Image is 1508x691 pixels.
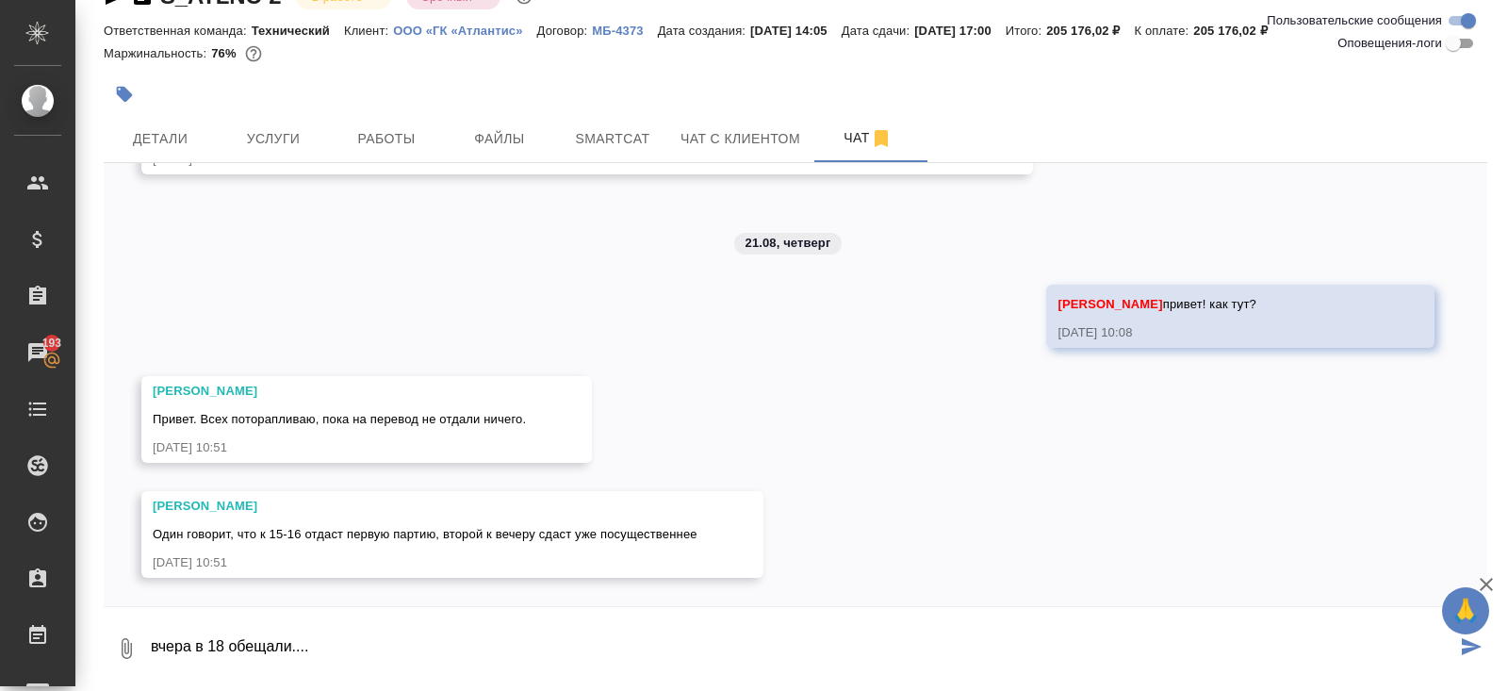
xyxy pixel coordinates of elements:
p: ООО «ГК «Атлантис» [393,24,536,38]
div: [DATE] 10:51 [153,553,697,572]
p: 76% [211,46,240,60]
p: Итого: [1006,24,1046,38]
div: [PERSON_NAME] [153,382,526,401]
span: Чат [823,126,913,150]
span: Услуги [228,127,319,151]
p: Договор: [537,24,593,38]
p: Технический [252,24,344,38]
span: Файлы [454,127,545,151]
span: Работы [341,127,432,151]
span: Чат с клиентом [680,127,800,151]
p: 205 176,02 ₽ [1046,24,1134,38]
p: Дата создания: [658,24,750,38]
div: [DATE] 10:51 [153,438,526,457]
p: [DATE] 14:05 [750,24,842,38]
span: Оповещения-логи [1337,34,1442,53]
a: 193 [5,329,71,376]
button: 40663.00 RUB; [241,41,266,66]
span: Smartcat [567,127,658,151]
span: Привет. Всех поторапливаю, пока на перевод не отдали ничего. [153,412,526,426]
p: Ответственная команда: [104,24,252,38]
p: [DATE] 17:00 [914,24,1006,38]
span: 193 [31,334,74,353]
div: [DATE] 10:08 [1057,323,1369,342]
p: К оплате: [1135,24,1194,38]
span: 🙏 [1450,591,1482,631]
a: ООО «ГК «Атлантис» [393,22,536,38]
p: 205 176,02 ₽ [1193,24,1281,38]
button: 🙏 [1442,587,1489,634]
p: Маржинальность: [104,46,211,60]
span: Один говорит, что к 15-16 отдаст первую партию, второй к вечеру сдаст уже посущественнее [153,527,697,541]
span: Детали [115,127,205,151]
button: Добавить тэг [104,74,145,115]
a: МБ-4373 [592,22,657,38]
p: Дата сдачи: [842,24,914,38]
p: 21.08, четверг [746,234,831,253]
p: Клиент: [344,24,393,38]
div: [PERSON_NAME] [153,497,697,516]
span: привет! как тут? [1057,297,1256,311]
span: Пользовательские сообщения [1267,11,1442,30]
p: МБ-4373 [592,24,657,38]
span: [PERSON_NAME] [1057,297,1162,311]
